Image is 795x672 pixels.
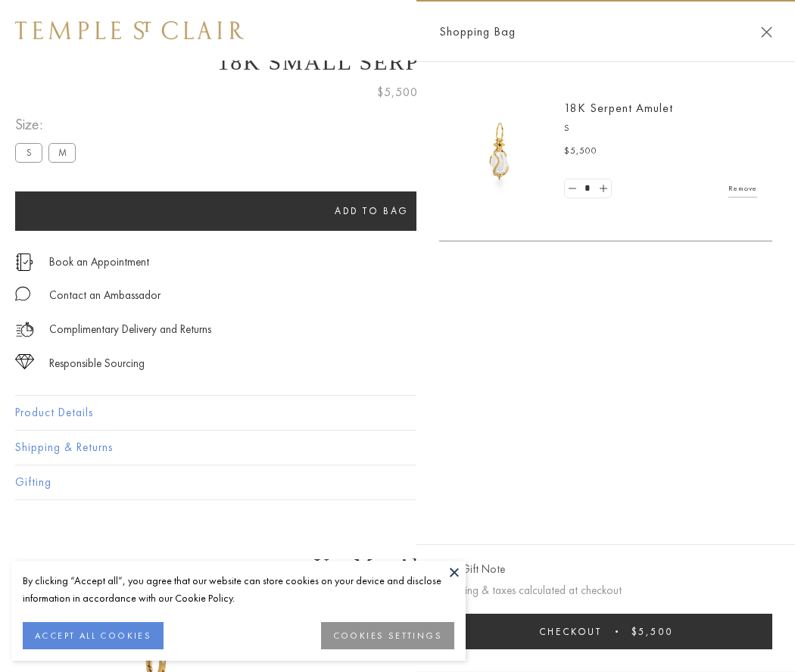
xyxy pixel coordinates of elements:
img: Temple St. Clair [15,21,244,39]
p: S [564,121,757,136]
a: Remove [728,180,757,197]
div: Contact an Ambassador [49,286,161,305]
button: ACCEPT ALL COOKIES [23,622,164,649]
img: icon_appointment.svg [15,254,33,271]
button: Checkout $5,500 [439,614,772,649]
img: icon_sourcing.svg [15,354,34,369]
span: Add to bag [335,204,409,217]
img: P51836-E11SERPPV [454,106,545,197]
div: Responsible Sourcing [49,354,145,373]
button: Add to bag [15,191,728,231]
p: Complimentary Delivery and Returns [49,320,211,339]
label: S [15,143,42,162]
span: $5,500 [377,82,418,102]
a: Book an Appointment [49,254,149,270]
p: Shipping & taxes calculated at checkout [439,581,772,600]
div: By clicking “Accept all”, you agree that our website can store cookies on your device and disclos... [23,572,454,607]
button: Product Details [15,396,780,430]
button: Shipping & Returns [15,431,780,465]
h3: You May Also Like [38,554,757,578]
a: Set quantity to 2 [595,179,610,198]
button: COOKIES SETTINGS [321,622,454,649]
label: M [48,143,76,162]
img: MessageIcon-01_2.svg [15,286,30,301]
span: Shopping Bag [439,22,516,42]
button: Add Gift Note [439,560,505,579]
span: Size: [15,112,82,137]
img: icon_delivery.svg [15,320,34,339]
h1: 18K Small Serpent Amulet [15,49,780,75]
a: 18K Serpent Amulet [564,100,673,116]
button: Close Shopping Bag [761,26,772,38]
span: Checkout [539,625,602,638]
span: $5,500 [631,625,673,638]
button: Gifting [15,465,780,499]
a: Set quantity to 0 [565,179,580,198]
span: $5,500 [564,144,597,159]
